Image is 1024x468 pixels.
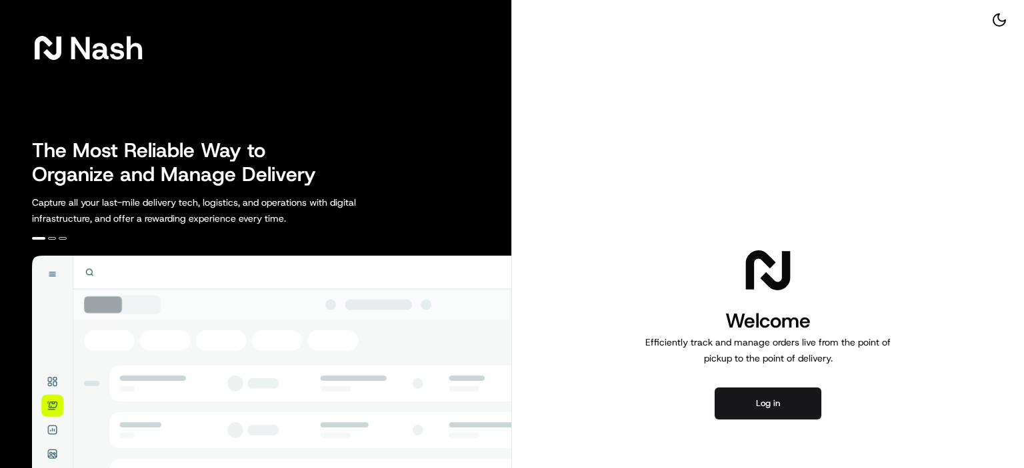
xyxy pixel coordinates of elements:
[640,334,896,366] p: Efficiently track and manage orders live from the point of pickup to the point of delivery.
[69,35,143,61] span: Nash
[32,138,331,186] h2: The Most Reliable Way to Organize and Manage Delivery
[640,308,896,334] h1: Welcome
[32,194,416,226] p: Capture all your last-mile delivery tech, logistics, and operations with digital infrastructure, ...
[715,387,821,419] button: Log in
